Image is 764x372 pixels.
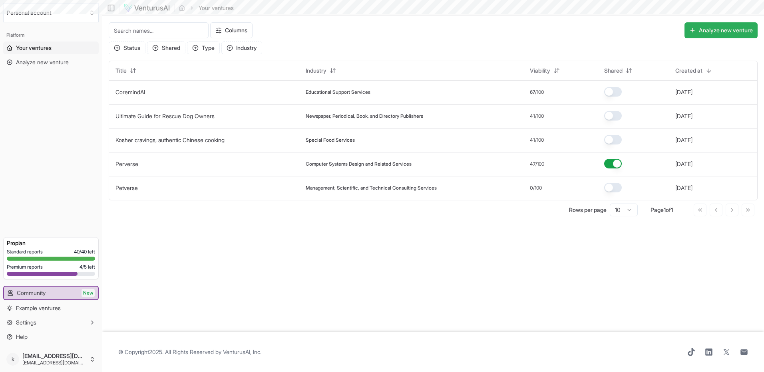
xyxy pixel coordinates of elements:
a: Ultimate Guide for Rescue Dog Owners [115,113,215,119]
span: /100 [535,161,544,167]
span: Created at [675,67,702,75]
a: CommunityNew [4,287,98,299]
span: 41 [530,113,535,119]
span: Settings [16,319,36,326]
a: CoremindAI [115,89,145,95]
span: Computer Systems Design and Related Services [306,161,412,167]
button: Shared [147,42,185,54]
span: Standard reports [7,249,43,255]
button: Viability [525,64,565,77]
a: Your ventures [3,42,99,54]
span: of [666,206,671,213]
button: [DATE] [675,160,692,168]
span: 4 / 5 left [80,264,95,270]
button: [DATE] [675,112,692,120]
button: k[EMAIL_ADDRESS][DOMAIN_NAME][EMAIL_ADDRESS][DOMAIN_NAME] [3,350,99,369]
h3: Pro plan [7,239,95,247]
button: Settings [3,316,99,329]
span: Example ventures [16,304,61,312]
button: Status [109,42,145,54]
span: New [82,289,95,297]
a: Example ventures [3,302,99,315]
span: Help [16,333,28,341]
span: 40 / 40 left [74,249,95,255]
span: k [6,353,19,366]
span: /100 [535,137,544,143]
span: 41 [530,137,535,143]
span: Newspaper, Periodical, Book, and Directory Publishers [306,113,423,119]
a: Kosher cravings, authentic Chinese cooking [115,137,225,143]
button: Perverse [115,160,138,168]
span: 1 [671,206,673,213]
input: Search names... [109,22,209,38]
button: Type [187,42,220,54]
span: /100 [535,89,544,95]
span: Premium reports [7,264,43,270]
span: Management, Scientific, and Technical Consulting Services [306,185,437,191]
button: Industry [301,64,341,77]
button: CoremindAI [115,88,145,96]
button: Analyze new venture [684,22,758,38]
span: Industry [306,67,326,75]
a: Perverse [115,160,138,167]
span: 0 [530,185,533,191]
span: Shared [604,67,623,75]
span: Page [651,206,664,213]
a: Petverse [115,184,138,191]
span: Educational Support Services [306,89,370,95]
button: [DATE] [675,136,692,144]
button: Petverse [115,184,138,192]
a: Analyze new venture [3,56,99,69]
span: /100 [535,113,544,119]
button: Created at [670,64,717,77]
button: Shared [599,64,637,77]
span: Your ventures [16,44,52,52]
span: Analyze new venture [16,58,69,66]
span: Community [17,289,46,297]
span: Special Food Services [306,137,355,143]
span: 67 [530,89,535,95]
button: Title [111,64,141,77]
a: VenturusAI, Inc [223,348,260,355]
span: 47 [530,161,535,167]
span: [EMAIL_ADDRESS][DOMAIN_NAME] [22,352,86,360]
a: Help [3,330,99,343]
span: Title [115,67,127,75]
span: 1 [664,206,666,213]
span: Viability [530,67,550,75]
button: Industry [221,42,262,54]
p: Rows per page [569,206,607,214]
span: /100 [533,185,542,191]
span: [EMAIL_ADDRESS][DOMAIN_NAME] [22,360,86,366]
button: [DATE] [675,88,692,96]
button: Kosher cravings, authentic Chinese cooking [115,136,225,144]
button: Ultimate Guide for Rescue Dog Owners [115,112,215,120]
button: Columns [210,22,253,38]
button: [DATE] [675,184,692,192]
div: Platform [3,29,99,42]
span: © Copyright 2025 . All Rights Reserved by . [118,348,261,356]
